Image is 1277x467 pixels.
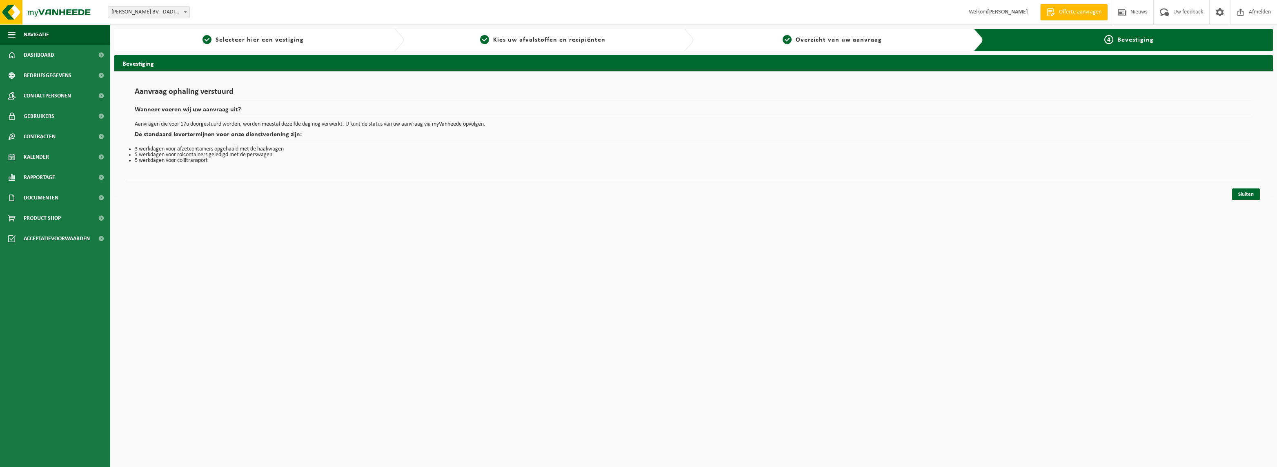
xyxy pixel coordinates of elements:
span: Overzicht van uw aanvraag [796,37,882,43]
span: Acceptatievoorwaarden [24,228,90,249]
h2: De standaard levertermijnen voor onze dienstverlening zijn: [135,131,1253,142]
strong: [PERSON_NAME] [987,9,1028,15]
span: Kalender [24,147,49,167]
span: Contracten [24,126,56,147]
span: 3 [783,35,792,44]
span: Bedrijfsgegevens [24,65,71,86]
span: Selecteer hier een vestiging [216,37,304,43]
a: 1Selecteer hier een vestiging [118,35,388,45]
h2: Bevestiging [114,55,1273,71]
span: Dashboard [24,45,54,65]
li: 5 werkdagen voor collitransport [135,158,1253,164]
h2: Wanneer voeren wij uw aanvraag uit? [135,106,1253,117]
span: Gebruikers [24,106,54,126]
span: Product Shop [24,208,61,228]
a: Sluiten [1232,188,1260,200]
span: Contactpersonen [24,86,71,106]
li: 5 werkdagen voor rolcontainers geledigd met de perswagen [135,152,1253,158]
a: 2Kies uw afvalstoffen en recipiënten [408,35,678,45]
span: 1 [202,35,211,44]
span: Rapportage [24,167,55,188]
span: 2 [480,35,489,44]
span: 4 [1104,35,1113,44]
a: 3Overzicht van uw aanvraag [698,35,967,45]
h1: Aanvraag ophaling verstuurd [135,88,1253,100]
span: SAMYN WILLY BV - DADIZELE [108,6,190,18]
span: Documenten [24,188,58,208]
a: Offerte aanvragen [1040,4,1108,20]
p: Aanvragen die voor 17u doorgestuurd worden, worden meestal dezelfde dag nog verwerkt. U kunt de s... [135,122,1253,127]
span: SAMYN WILLY BV - DADIZELE [108,7,189,18]
span: Bevestiging [1117,37,1154,43]
span: Navigatie [24,24,49,45]
span: Kies uw afvalstoffen en recipiënten [493,37,605,43]
li: 3 werkdagen voor afzetcontainers opgehaald met de haakwagen [135,146,1253,152]
iframe: chat widget [4,449,136,467]
span: Offerte aanvragen [1057,8,1103,16]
